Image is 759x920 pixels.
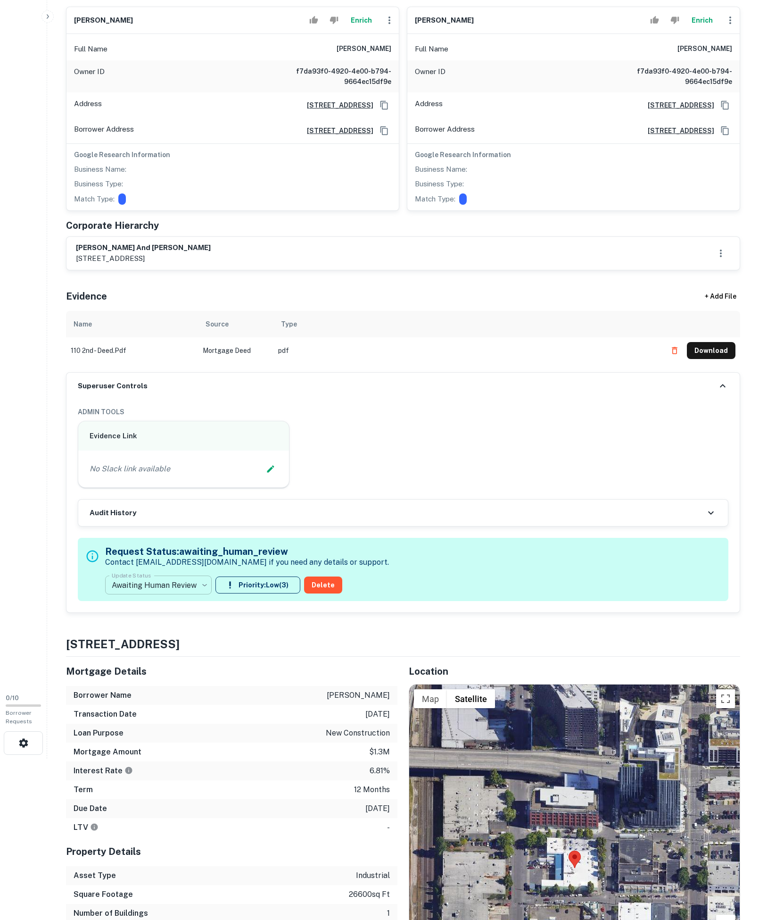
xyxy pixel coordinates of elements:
[687,342,735,359] button: Download
[646,11,663,30] button: Accept
[66,337,198,364] td: 110 2nd - deed.pdf
[74,193,115,205] p: Match Type:
[74,803,107,814] h6: Due Date
[667,11,683,30] button: Reject
[74,709,137,720] h6: Transaction Date
[264,462,278,476] button: Edit Slack Link
[304,577,342,594] button: Delete
[74,318,92,330] div: Name
[78,407,728,417] h6: ADMIN TOOLS
[66,664,397,678] h5: Mortgage Details
[124,766,133,775] svg: The interest rates displayed on the website are for informational purposes only and may be report...
[337,43,391,55] h6: [PERSON_NAME]
[415,43,448,55] p: Full Name
[415,15,474,26] h6: [PERSON_NAME]
[369,746,390,758] p: $1.3m
[74,43,107,55] p: Full Name
[90,823,99,831] svg: LTVs displayed on the website are for informational purposes only and may be reported incorrectly...
[74,784,93,795] h6: Term
[74,889,133,900] h6: Square Footage
[354,784,390,795] p: 12 months
[112,571,151,579] label: Update Status
[74,150,391,160] h6: Google Research Information
[365,709,390,720] p: [DATE]
[415,178,464,190] p: Business Type:
[640,100,714,110] a: [STREET_ADDRESS]
[90,431,278,442] h6: Evidence Link
[198,311,273,337] th: Source
[718,124,732,138] button: Copy Address
[415,150,732,160] h6: Google Research Information
[74,66,105,87] p: Owner ID
[66,311,198,337] th: Name
[415,66,445,87] p: Owner ID
[74,728,124,739] h6: Loan Purpose
[66,218,159,233] h5: Corporate Hierarchy
[273,311,661,337] th: Type
[74,746,141,758] h6: Mortgage Amount
[415,193,455,205] p: Match Type:
[76,253,211,264] p: [STREET_ADDRESS]
[90,508,136,519] h6: Audit History
[677,43,732,55] h6: [PERSON_NAME]
[299,100,373,110] a: [STREET_ADDRESS]
[305,11,322,30] button: Accept
[349,889,390,900] p: 26600 sq ft
[74,870,116,881] h6: Asset Type
[326,728,390,739] p: new construction
[377,124,391,138] button: Copy Address
[299,125,373,136] a: [STREET_ADDRESS]
[66,845,397,859] h5: Property Details
[66,636,740,652] h4: [STREET_ADDRESS]
[409,664,740,678] h5: Location
[74,178,123,190] p: Business Type:
[687,288,753,305] div: + Add File
[687,11,717,30] button: Enrich
[326,11,342,30] button: Reject
[712,845,759,890] iframe: Chat Widget
[666,343,683,358] button: Delete file
[6,710,32,725] span: Borrower Requests
[206,318,229,330] div: Source
[78,381,148,392] h6: Superuser Controls
[414,689,447,708] button: Show street map
[215,577,300,594] button: Priority:Low(3)
[105,544,389,559] h5: Request Status: awaiting_human_review
[619,66,732,87] h6: f7da93f0-4920-4e00-b794-9664ec15df9e
[377,98,391,112] button: Copy Address
[105,572,212,598] div: Awaiting Human Review
[278,66,391,87] h6: f7da93f0-4920-4e00-b794-9664ec15df9e
[198,337,273,364] td: Mortgage Deed
[90,463,170,475] p: No Slack link available
[716,689,735,708] button: Toggle fullscreen view
[415,124,475,138] p: Borrower Address
[105,557,389,568] p: Contact [EMAIL_ADDRESS][DOMAIN_NAME] if you need any details or support.
[447,689,495,708] button: Show satellite imagery
[74,690,132,701] h6: Borrower Name
[281,318,297,330] div: Type
[356,870,390,881] p: industrial
[370,765,390,777] p: 6.81%
[415,98,443,112] p: Address
[74,765,133,777] h6: Interest Rate
[327,690,390,701] p: [PERSON_NAME]
[346,11,376,30] button: Enrich
[365,803,390,814] p: [DATE]
[74,908,148,919] h6: Number of Buildings
[66,311,740,372] div: scrollable content
[640,125,714,136] a: [STREET_ADDRESS]
[74,124,134,138] p: Borrower Address
[74,822,99,833] h6: LTV
[718,98,732,112] button: Copy Address
[76,243,211,253] h6: [PERSON_NAME] and [PERSON_NAME]
[74,98,102,112] p: Address
[6,694,19,702] span: 0 / 10
[387,822,390,833] p: -
[74,15,133,26] h6: [PERSON_NAME]
[273,337,661,364] td: pdf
